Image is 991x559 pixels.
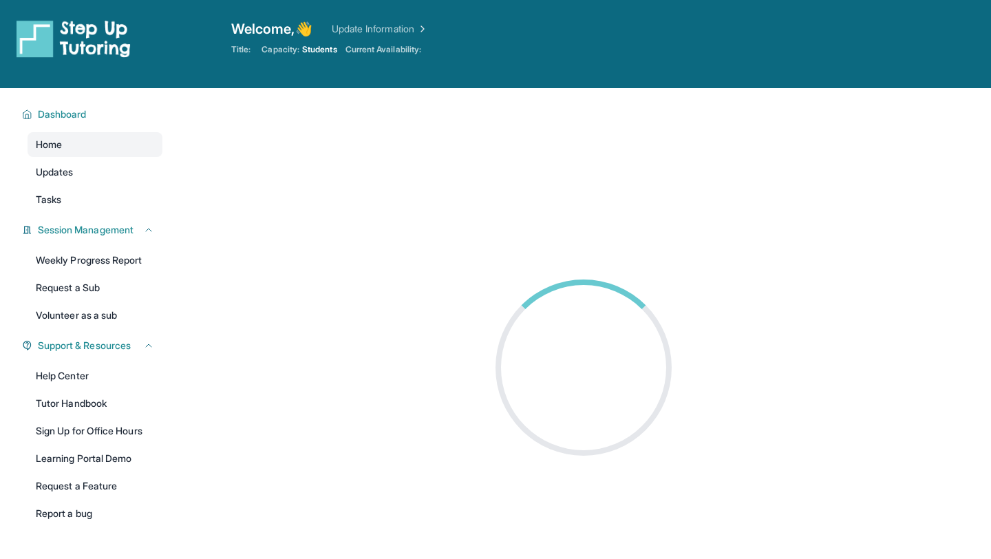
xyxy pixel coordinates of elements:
button: Session Management [32,223,154,237]
span: Home [36,138,62,151]
a: Weekly Progress Report [28,248,162,273]
a: Updates [28,160,162,184]
a: Request a Feature [28,474,162,498]
a: Sign Up for Office Hours [28,419,162,443]
img: Chevron Right [414,22,428,36]
a: Learning Portal Demo [28,446,162,471]
span: Dashboard [38,107,87,121]
button: Support & Resources [32,339,154,352]
span: Capacity: [262,44,299,55]
a: Request a Sub [28,275,162,300]
img: logo [17,19,131,58]
span: Current Availability: [345,44,421,55]
a: Help Center [28,363,162,388]
span: Session Management [38,223,134,237]
span: Tasks [36,193,61,207]
span: Students [302,44,337,55]
span: Title: [231,44,251,55]
button: Dashboard [32,107,154,121]
a: Update Information [332,22,428,36]
span: Updates [36,165,74,179]
a: Tasks [28,187,162,212]
a: Volunteer as a sub [28,303,162,328]
a: Report a bug [28,501,162,526]
span: Support & Resources [38,339,131,352]
span: Welcome, 👋 [231,19,312,39]
a: Home [28,132,162,157]
a: Tutor Handbook [28,391,162,416]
